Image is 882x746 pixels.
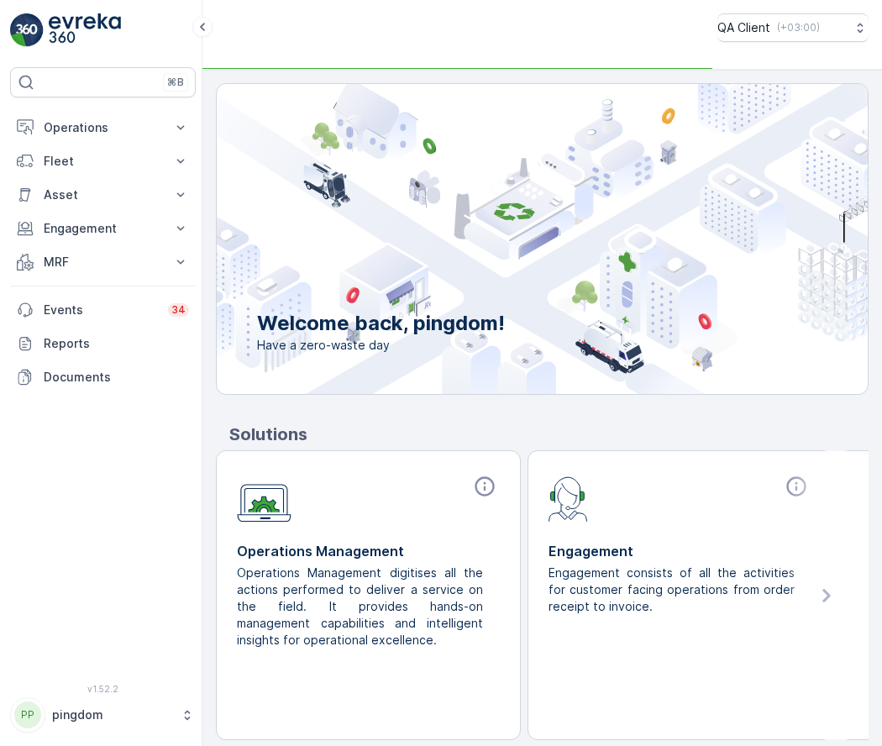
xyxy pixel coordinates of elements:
p: Operations Management digitises all the actions performed to deliver a service on the field. It p... [237,565,486,649]
p: Engagement [549,541,811,561]
button: Asset [10,178,196,212]
p: Welcome back, pingdom! [257,310,505,337]
img: module-icon [237,475,291,523]
p: pingdom [52,707,172,723]
a: Reports [10,327,196,360]
p: MRF [44,254,162,271]
img: logo [10,13,44,47]
button: Engagement [10,212,196,245]
p: Documents [44,369,189,386]
span: v 1.52.2 [10,684,196,694]
p: ⌘B [167,76,184,89]
p: QA Client [717,19,770,36]
div: PP [14,701,41,728]
img: city illustration [141,84,868,394]
p: Engagement [44,220,162,237]
p: ( +03:00 ) [777,21,820,34]
p: 34 [171,303,186,317]
p: Fleet [44,153,162,170]
a: Events34 [10,293,196,327]
button: MRF [10,245,196,279]
p: Asset [44,186,162,203]
button: Fleet [10,144,196,178]
p: Events [44,302,158,318]
p: Solutions [229,422,869,447]
p: Operations [44,119,162,136]
p: Operations Management [237,541,500,561]
span: Have a zero-waste day [257,337,505,354]
button: PPpingdom [10,697,196,733]
p: Engagement consists of all the activities for customer facing operations from order receipt to in... [549,565,798,615]
p: Reports [44,335,189,352]
button: Operations [10,111,196,144]
img: module-icon [549,475,588,522]
button: QA Client(+03:00) [717,13,869,42]
img: logo_light-DOdMpM7g.png [49,13,121,47]
a: Documents [10,360,196,394]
